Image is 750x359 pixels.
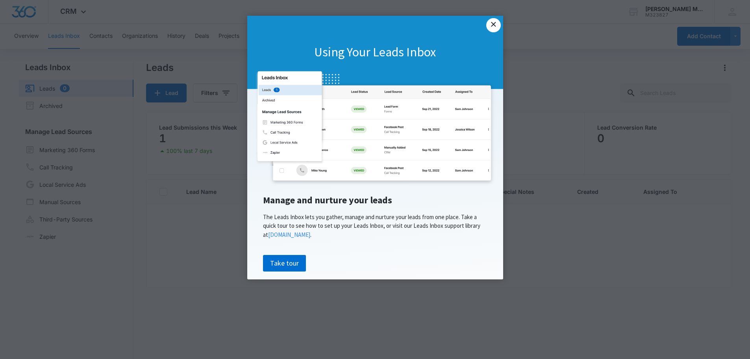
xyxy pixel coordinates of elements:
[486,18,500,32] a: Close modal
[263,255,306,272] a: Take tour
[268,231,310,238] a: [DOMAIN_NAME]
[247,44,503,61] h1: Using Your Leads Inbox
[263,213,480,238] span: The Leads Inbox lets you gather, manage and nurture your leads from one place. Take a quick tour ...
[263,194,392,206] span: Manage and nurture your leads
